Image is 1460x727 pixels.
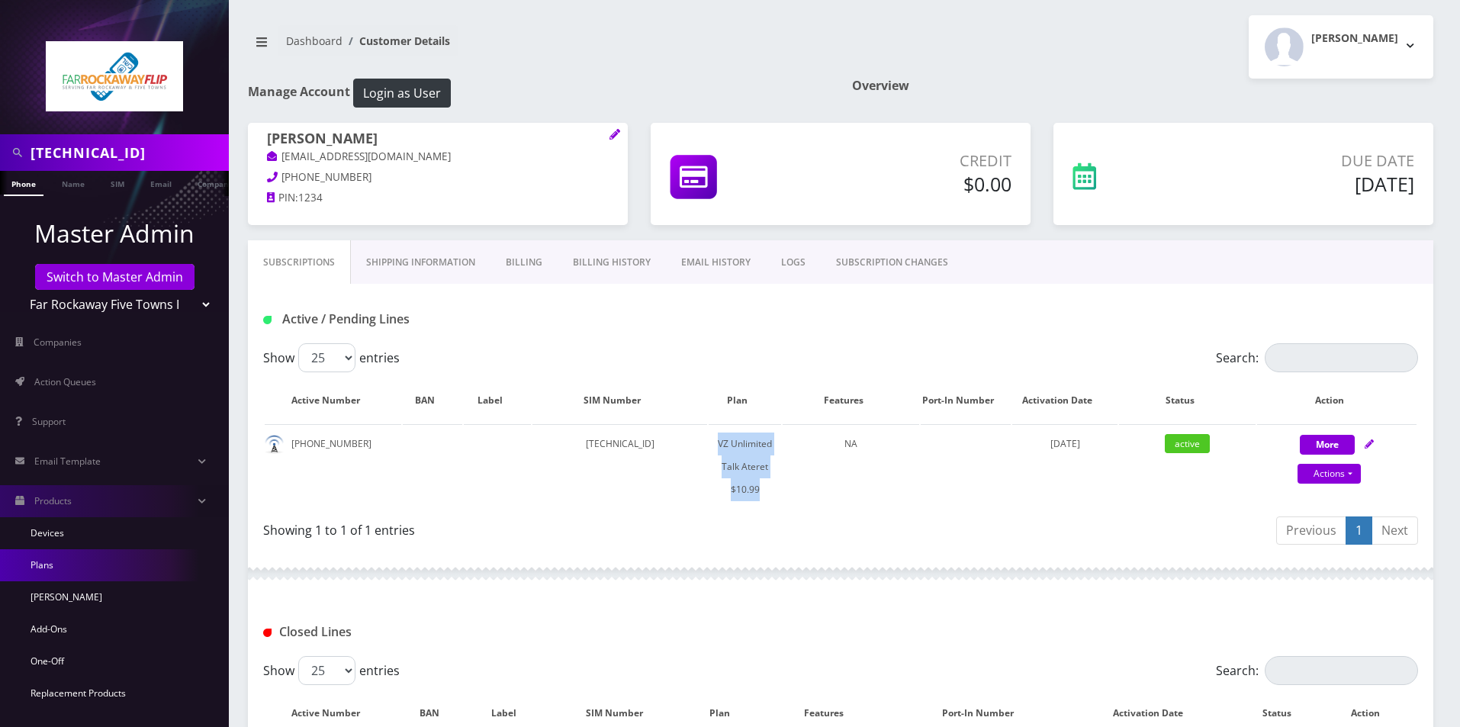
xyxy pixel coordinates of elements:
[666,240,766,285] a: EMAIL HISTORY
[1346,516,1372,545] a: 1
[298,656,355,685] select: Showentries
[263,629,272,637] img: Closed Lines
[709,424,781,509] td: VZ Unlimited Talk Ateret $10.99
[286,34,342,48] a: Dashboard
[263,316,272,324] img: Active / Pending Lines
[34,375,96,388] span: Action Queues
[298,191,323,204] span: 1234
[248,240,351,285] a: Subscriptions
[248,79,829,108] h1: Manage Account
[822,172,1011,195] h5: $0.00
[267,150,451,165] a: [EMAIL_ADDRESS][DOMAIN_NAME]
[54,171,92,195] a: Name
[267,130,609,149] h1: [PERSON_NAME]
[464,378,531,423] th: Label: activate to sort column ascending
[921,378,1011,423] th: Port-In Number: activate to sort column ascending
[1216,656,1418,685] label: Search:
[263,515,829,539] div: Showing 1 to 1 of 1 entries
[143,171,179,195] a: Email
[103,171,132,195] a: SIM
[34,455,101,468] span: Email Template
[34,336,82,349] span: Companies
[783,424,919,509] td: NA
[821,240,963,285] a: SUBSCRIPTION CHANGES
[265,378,401,423] th: Active Number: activate to sort column ascending
[263,312,633,327] h1: Active / Pending Lines
[1276,516,1346,545] a: Previous
[263,625,633,639] h1: Closed Lines
[4,171,43,196] a: Phone
[1194,172,1414,195] h5: [DATE]
[403,378,462,423] th: BAN: activate to sort column ascending
[532,378,707,423] th: SIM Number: activate to sort column ascending
[265,424,401,509] td: [PHONE_NUMBER]
[1050,437,1080,450] span: [DATE]
[34,494,72,507] span: Products
[1372,516,1418,545] a: Next
[1194,150,1414,172] p: Due Date
[783,378,919,423] th: Features: activate to sort column ascending
[1265,343,1418,372] input: Search:
[265,435,284,454] img: default.png
[263,656,400,685] label: Show entries
[267,191,298,206] a: PIN:
[281,170,371,184] span: [PHONE_NUMBER]
[1165,434,1210,453] span: active
[1298,464,1361,484] a: Actions
[1249,15,1433,79] button: [PERSON_NAME]
[350,83,451,100] a: Login as User
[298,343,355,372] select: Showentries
[353,79,451,108] button: Login as User
[32,415,66,428] span: Support
[263,343,400,372] label: Show entries
[342,33,450,49] li: Customer Details
[1216,343,1418,372] label: Search:
[190,171,241,195] a: Company
[1119,378,1256,423] th: Status: activate to sort column ascending
[1257,378,1417,423] th: Action: activate to sort column ascending
[351,240,490,285] a: Shipping Information
[1311,32,1398,45] h2: [PERSON_NAME]
[1012,378,1118,423] th: Activation Date: activate to sort column ascending
[35,264,195,290] a: Switch to Master Admin
[1300,435,1355,455] button: More
[532,424,707,509] td: [TECHNICAL_ID]
[822,150,1011,172] p: Credit
[766,240,821,285] a: LOGS
[46,41,183,111] img: Far Rockaway Five Towns Flip
[558,240,666,285] a: Billing History
[490,240,558,285] a: Billing
[31,138,225,167] input: Search in Company
[709,378,781,423] th: Plan: activate to sort column ascending
[852,79,1433,93] h1: Overview
[248,25,829,69] nav: breadcrumb
[1265,656,1418,685] input: Search:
